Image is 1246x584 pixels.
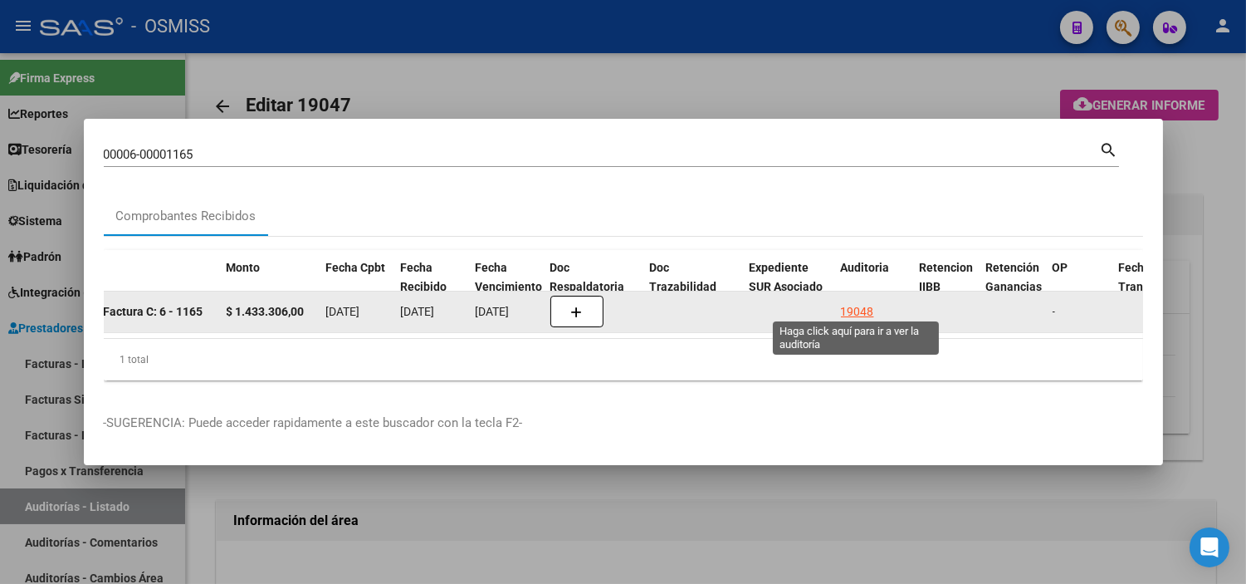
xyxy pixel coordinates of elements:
[1112,250,1203,323] datatable-header-cell: Fecha Transferido
[1052,261,1068,274] span: OP
[749,261,823,293] span: Expediente SUR Asociado
[912,250,979,323] datatable-header-cell: Retencion IIBB
[833,250,912,323] datatable-header-cell: Auditoria
[1053,305,1056,318] span: -
[476,305,510,318] span: [DATE]
[468,250,543,323] datatable-header-cell: Fecha Vencimiento
[1118,261,1180,293] span: Fecha Transferido
[116,207,257,226] div: Comprobantes Recibidos
[401,305,435,318] span: [DATE]
[325,261,385,274] span: Fecha Cpbt
[543,250,643,323] datatable-header-cell: Doc Respaldatoria
[1190,528,1229,567] div: Open Intercom Messenger
[985,261,1042,293] span: Retención Ganancias
[919,261,973,293] span: Retencion IIBB
[326,305,360,318] span: [DATE]
[319,250,393,323] datatable-header-cell: Fecha Cpbt
[219,250,319,323] datatable-header-cell: Monto
[649,261,716,293] span: Doc Trazabilidad
[104,339,1143,380] div: 1 total
[979,250,1045,323] datatable-header-cell: Retención Ganancias
[1045,250,1112,323] datatable-header-cell: OP
[1100,139,1119,159] mat-icon: search
[550,261,624,293] span: Doc Respaldatoria
[393,250,468,323] datatable-header-cell: Fecha Recibido
[226,261,260,274] span: Monto
[53,250,219,323] datatable-header-cell: CPBT
[841,302,874,321] div: 19048
[840,261,889,274] span: Auditoria
[475,261,542,293] span: Fecha Vencimiento
[643,250,742,323] datatable-header-cell: Doc Trazabilidad
[400,261,447,293] span: Fecha Recibido
[227,305,305,318] strong: $ 1.433.306,00
[104,306,203,319] strong: Factura C: 6 - 1165
[742,250,833,323] datatable-header-cell: Expediente SUR Asociado
[104,414,1143,433] p: -SUGERENCIA: Puede acceder rapidamente a este buscador con la tecla F2-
